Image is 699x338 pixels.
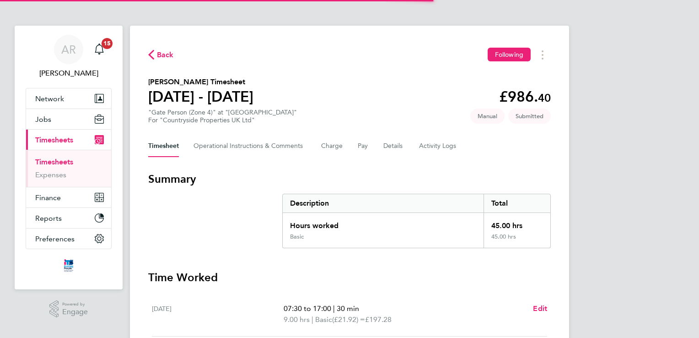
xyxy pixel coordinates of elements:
[148,172,551,186] h3: Summary
[470,109,505,124] span: This timesheet was manually created.
[194,135,306,157] button: Operational Instructions & Comments
[49,300,88,318] a: Powered byEngage
[26,208,111,228] button: Reports
[157,49,174,60] span: Back
[62,300,88,308] span: Powered by
[148,76,253,87] h2: [PERSON_NAME] Timesheet
[61,44,76,55] span: AR
[312,315,313,324] span: |
[35,115,51,124] span: Jobs
[538,91,551,104] span: 40
[15,26,123,289] nav: Main navigation
[26,187,111,207] button: Finance
[26,229,111,249] button: Preferences
[148,87,253,106] h1: [DATE] - [DATE]
[315,314,332,325] span: Basic
[533,303,547,314] a: Edit
[35,214,62,223] span: Reports
[290,233,304,240] div: Basic
[284,304,331,313] span: 07:30 to 17:00
[35,170,66,179] a: Expenses
[26,109,111,129] button: Jobs
[533,304,547,313] span: Edit
[484,194,550,213] div: Total
[282,194,551,248] div: Summary
[283,194,484,213] div: Description
[148,116,297,124] div: For "Countryside Properties UK Ltd"
[332,315,365,324] span: (£21.92) =
[152,303,284,325] div: [DATE]
[148,109,297,124] div: "Gate Person (Zone 4)" at "[GEOGRAPHIC_DATA]"
[284,315,310,324] span: 9.00 hrs
[26,88,111,109] button: Network
[148,270,551,285] h3: Time Worked
[484,213,550,233] div: 45.00 hrs
[35,158,73,166] a: Timesheets
[283,213,484,233] div: Hours worked
[508,109,551,124] span: This timesheet is Submitted.
[484,233,550,248] div: 45.00 hrs
[358,135,369,157] button: Pay
[26,258,112,273] a: Go to home page
[333,304,335,313] span: |
[337,304,359,313] span: 30 min
[365,315,392,324] span: £197.28
[495,50,523,59] span: Following
[35,234,75,243] span: Preferences
[26,150,111,187] div: Timesheets
[62,258,75,273] img: itsconstruction-logo-retina.png
[321,135,343,157] button: Charge
[499,88,551,105] app-decimal: £986.
[419,135,457,157] button: Activity Logs
[148,135,179,157] button: Timesheet
[62,308,88,316] span: Engage
[35,136,73,144] span: Timesheets
[26,130,111,150] button: Timesheets
[26,35,112,79] a: AR[PERSON_NAME]
[148,49,174,60] button: Back
[26,68,112,79] span: Adam Roseveare
[90,35,108,64] a: 15
[102,38,113,49] span: 15
[35,94,64,103] span: Network
[383,135,404,157] button: Details
[488,48,531,61] button: Following
[534,48,551,62] button: Timesheets Menu
[35,193,61,202] span: Finance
